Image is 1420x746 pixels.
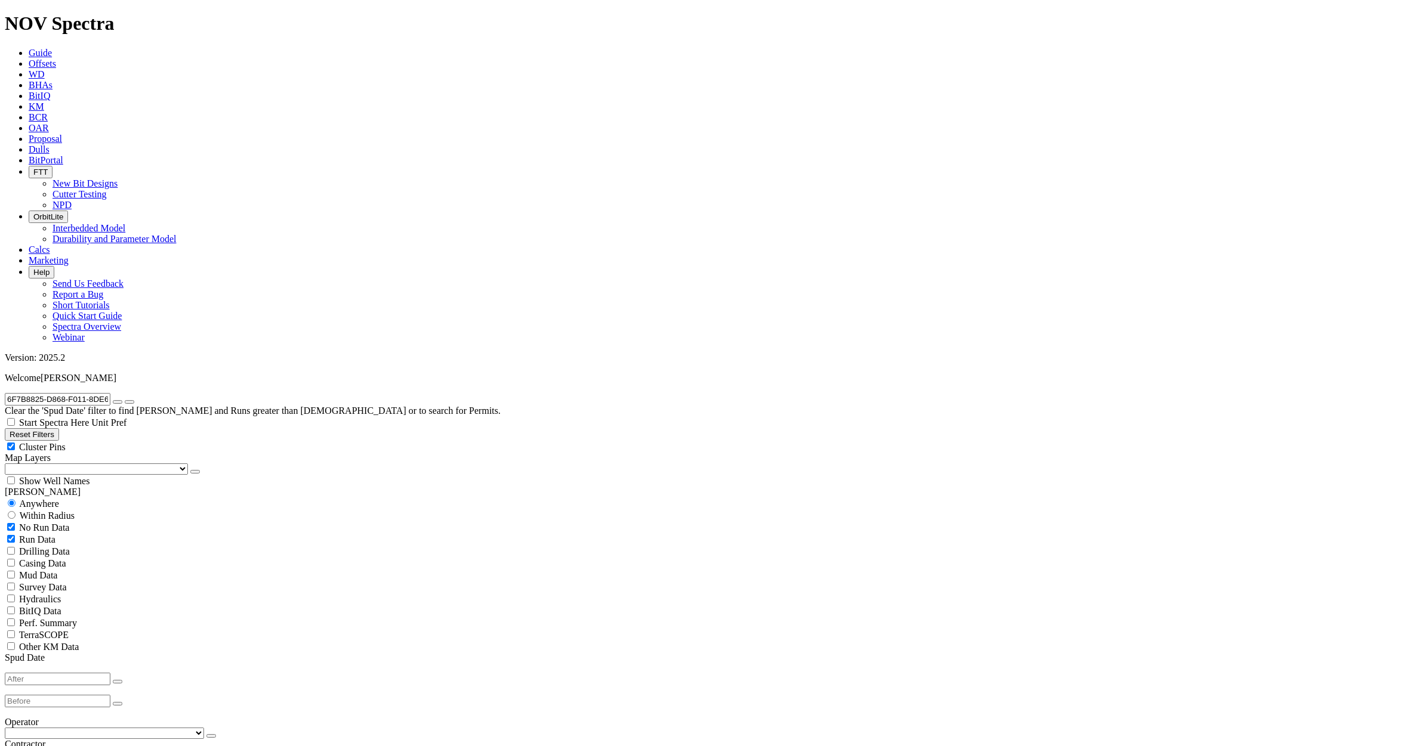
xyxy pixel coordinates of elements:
p: Welcome [5,373,1415,383]
span: Anywhere [19,499,59,509]
span: TerraSCOPE [19,630,69,640]
span: Spud Date [5,652,45,663]
filter-controls-checkbox: TerraSCOPE Data [5,629,1415,640]
span: Survey Data [19,582,67,592]
span: Run Data [19,534,55,544]
div: [PERSON_NAME] [5,487,1415,497]
a: BCR [29,112,48,122]
span: Within Radius [20,510,75,521]
a: Short Tutorials [53,300,110,310]
filter-controls-checkbox: Hydraulics Analysis [5,593,1415,605]
div: Version: 2025.2 [5,352,1415,363]
a: Spectra Overview [53,321,121,332]
button: Help [29,266,54,278]
a: BitIQ [29,91,50,101]
span: No Run Data [19,522,69,533]
a: Interbedded Model [53,223,125,233]
span: Cluster Pins [19,442,66,452]
span: Hydraulics [19,594,61,604]
a: Dulls [29,144,50,154]
span: Map Layers [5,453,51,463]
span: [PERSON_NAME] [41,373,116,383]
input: Before [5,695,110,707]
span: Drilling Data [19,546,70,556]
a: Calcs [29,244,50,255]
span: Unit Pref [91,417,126,428]
a: BHAs [29,80,53,90]
span: Clear the 'Spud Date' filter to find [PERSON_NAME] and Runs greater than [DEMOGRAPHIC_DATA] or to... [5,405,501,416]
a: Marketing [29,255,69,265]
a: Cutter Testing [53,189,107,199]
a: Durability and Parameter Model [53,234,177,244]
input: Search [5,393,110,405]
input: After [5,673,110,685]
span: Show Well Names [19,476,89,486]
span: Start Spectra Here [19,417,89,428]
span: Other KM Data [19,642,79,652]
a: KM [29,101,44,112]
button: OrbitLite [29,211,68,223]
input: Start Spectra Here [7,418,15,426]
h1: NOV Spectra [5,13,1415,35]
span: Mud Data [19,570,57,580]
span: Operator [5,717,39,727]
span: OrbitLite [33,212,63,221]
a: OAR [29,123,49,133]
a: NPD [53,200,72,210]
span: Perf. Summary [19,618,77,628]
a: Report a Bug [53,289,103,299]
span: Casing Data [19,558,66,568]
a: Send Us Feedback [53,278,124,289]
span: FTT [33,168,48,177]
filter-controls-checkbox: Performance Summary [5,617,1415,629]
a: Proposal [29,134,62,144]
filter-controls-checkbox: TerraSCOPE Data [5,640,1415,652]
a: WD [29,69,45,79]
span: Help [33,268,50,277]
a: Quick Start Guide [53,311,122,321]
a: Webinar [53,332,85,342]
a: New Bit Designs [53,178,118,188]
button: Reset Filters [5,428,59,441]
span: BitIQ Data [19,606,61,616]
a: Offsets [29,58,56,69]
a: Guide [29,48,52,58]
a: BitPortal [29,155,63,165]
button: FTT [29,166,53,178]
